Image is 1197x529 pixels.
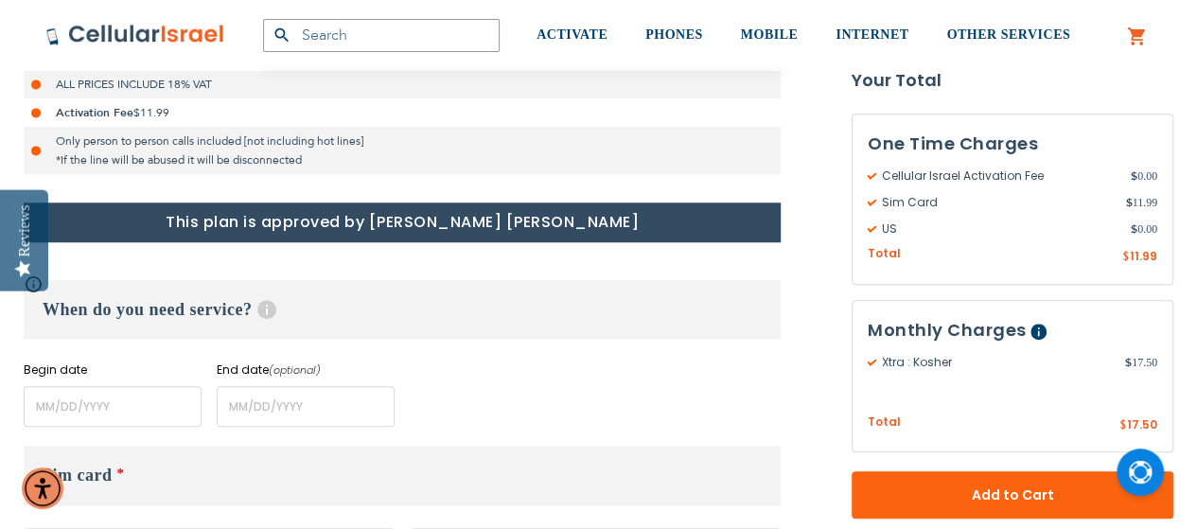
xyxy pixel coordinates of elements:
strong: Your Total [852,66,1173,95]
span: $ [1122,249,1130,266]
input: Search [263,19,500,52]
button: Add to Cart [852,471,1173,519]
span: Sim card [43,466,113,485]
span: Monthly Charges [868,318,1027,342]
img: Cellular Israel Logo [45,24,225,46]
span: ACTIVATE [537,27,607,42]
span: $ [1119,417,1127,434]
input: MM/DD/YYYY [24,386,202,427]
span: 11.99 [1130,248,1157,264]
span: Total [868,414,901,432]
span: 0.00 [1131,220,1157,238]
span: $ [1131,168,1137,185]
span: Xtra : Kosher [868,354,1125,371]
span: 17.50 [1125,354,1157,371]
label: End date [217,361,395,379]
div: Reviews [16,204,33,256]
span: 0.00 [1131,168,1157,185]
span: Help [257,300,276,319]
span: US [868,220,1131,238]
li: ALL PRICES INCLUDE 18% VAT [24,70,781,98]
span: 17.50 [1127,416,1157,432]
strong: Activation Fee [56,105,133,120]
span: $ [1131,220,1137,238]
div: Accessibility Menu [22,467,63,509]
span: PHONES [645,27,703,42]
label: Begin date [24,361,202,379]
h3: One Time Charges [868,130,1157,158]
span: Cellular Israel Activation Fee [868,168,1131,185]
span: $ [1125,354,1132,371]
span: Sim Card [868,194,1125,211]
span: MOBILE [741,27,799,42]
span: $ [1125,194,1132,211]
span: INTERNET [836,27,908,42]
span: $11.99 [133,105,169,120]
span: Total [868,245,901,263]
span: OTHER SERVICES [946,27,1070,42]
input: MM/DD/YYYY [217,386,395,427]
span: Add to Cart [914,485,1111,505]
h1: This plan is approved by [PERSON_NAME] [PERSON_NAME] [24,203,781,242]
i: (optional) [269,362,321,378]
h3: When do you need service? [24,280,781,339]
li: Only person to person calls included [not including hot lines] *If the line will be abused it wil... [24,127,781,174]
span: 11.99 [1125,194,1157,211]
span: Help [1030,324,1047,340]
